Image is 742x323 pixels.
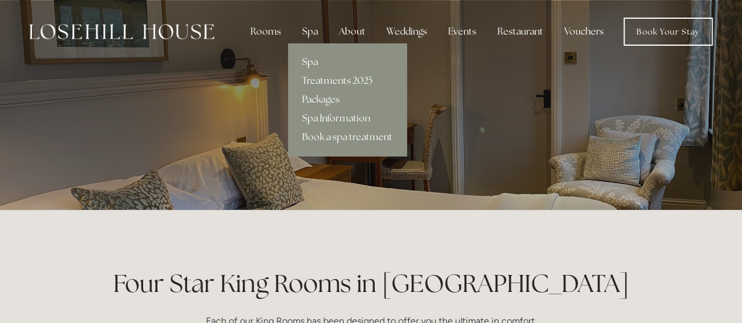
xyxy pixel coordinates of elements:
[288,72,406,90] a: Treatments 2025
[288,53,406,72] a: Spa
[29,24,214,39] img: Losehill House
[488,20,553,43] div: Restaurant
[293,20,327,43] div: Spa
[439,20,486,43] div: Events
[288,128,406,147] a: Book a spa treatment
[288,109,406,128] a: Spa Information
[555,20,613,43] a: Vouchers
[377,20,436,43] div: Weddings
[330,20,375,43] div: About
[624,18,713,46] a: Book Your Stay
[288,90,406,109] a: Packages
[241,20,290,43] div: Rooms
[91,266,652,301] h1: Four Star King Rooms in [GEOGRAPHIC_DATA]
